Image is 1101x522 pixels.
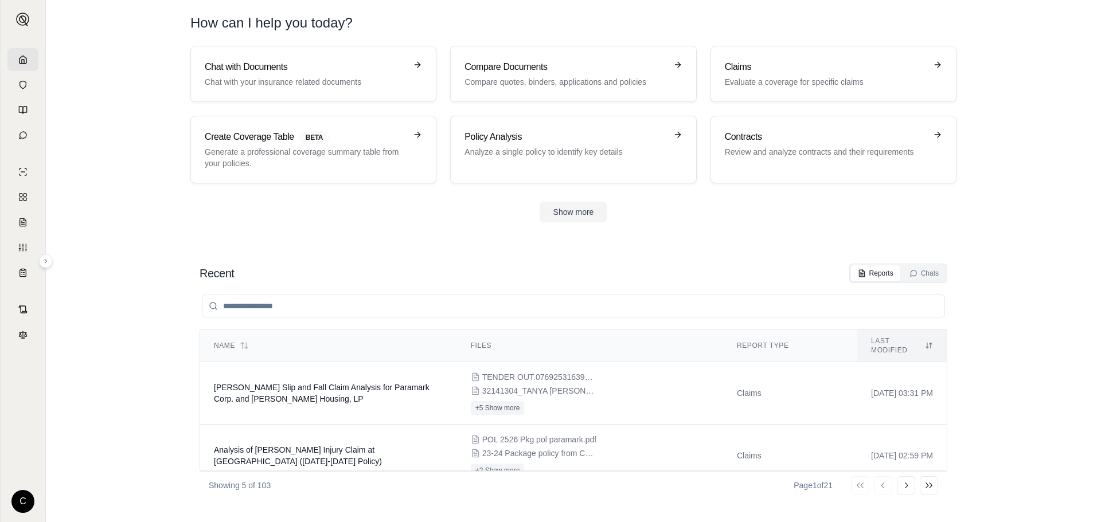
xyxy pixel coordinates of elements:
[205,130,406,144] h3: Create Coverage Table
[903,265,946,281] button: Chats
[457,329,723,362] th: Files
[482,448,597,459] span: 23-24 Package policy from Chubb.pdf
[7,211,38,234] a: Claim Coverage
[464,130,666,144] h3: Policy Analysis
[464,146,666,158] p: Analyze a single policy to identify key details
[794,480,833,491] div: Page 1 of 21
[482,434,597,445] span: POL 2526 Pkg pol paramark.pdf
[214,445,382,466] span: Analysis of Tanya Kast Injury Claim at St. Croix Village Apartments (2023-2024 Policy)
[7,323,38,346] a: Legal Search Engine
[7,124,38,147] a: Chat
[909,269,939,278] div: Chats
[190,116,436,183] a: Create Coverage TableBETAGenerate a professional coverage summary table from your policies.
[464,76,666,88] p: Compare quotes, binders, applications and policies
[464,60,666,74] h3: Compare Documents
[7,186,38,209] a: Policy Comparisons
[205,60,406,74] h3: Chat with Documents
[471,464,525,477] button: +2 Show more
[723,425,857,487] td: Claims
[540,202,608,222] button: Show more
[725,76,926,88] p: Evaluate a coverage for specific claims
[214,383,430,403] span: Tanya Kast Slip and Fall Claim Analysis for Paramark Corp. and Hudson Housing, LP
[710,46,956,102] a: ClaimsEvaluate a coverage for specific claims
[209,480,271,491] p: Showing 5 of 103
[450,46,696,102] a: Compare DocumentsCompare quotes, binders, applications and policies
[16,13,30,26] img: Expand sidebar
[725,60,926,74] h3: Claims
[190,46,436,102] a: Chat with DocumentsChat with your insurance related documents
[7,261,38,284] a: Coverage Table
[725,146,926,158] p: Review and analyze contracts and their requirements
[450,116,696,183] a: Policy AnalysisAnalyze a single policy to identify key details
[858,269,893,278] div: Reports
[205,146,406,169] p: Generate a professional coverage summary table from your policies.
[857,362,947,425] td: [DATE] 03:31 PM
[11,490,34,513] div: C
[299,131,330,144] span: BETA
[214,341,443,350] div: Name
[7,236,38,259] a: Custom Report
[471,401,525,415] button: +5 Show more
[725,130,926,144] h3: Contracts
[710,116,956,183] a: ContractsReview and analyze contracts and their requirements
[7,298,38,321] a: Contract Analysis
[7,48,38,71] a: Home
[723,362,857,425] td: Claims
[205,76,406,88] p: Chat with your insurance related documents
[482,371,597,383] span: TENDER OUT.076925316390.pdf
[7,99,38,121] a: Prompt Library
[857,425,947,487] td: [DATE] 02:59 PM
[851,265,900,281] button: Reports
[39,254,53,268] button: Expand sidebar
[190,14,956,32] h1: How can I help you today?
[11,8,34,31] button: Expand sidebar
[871,336,933,355] div: Last modified
[200,265,234,281] h2: Recent
[7,73,38,96] a: Documents Vault
[723,329,857,362] th: Report Type
[7,160,38,183] a: Single Policy
[482,385,597,397] span: 32141304_TANYA KAST VS. ABC INSURANCE COMPANY_SummonsComplaint (1).pdf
